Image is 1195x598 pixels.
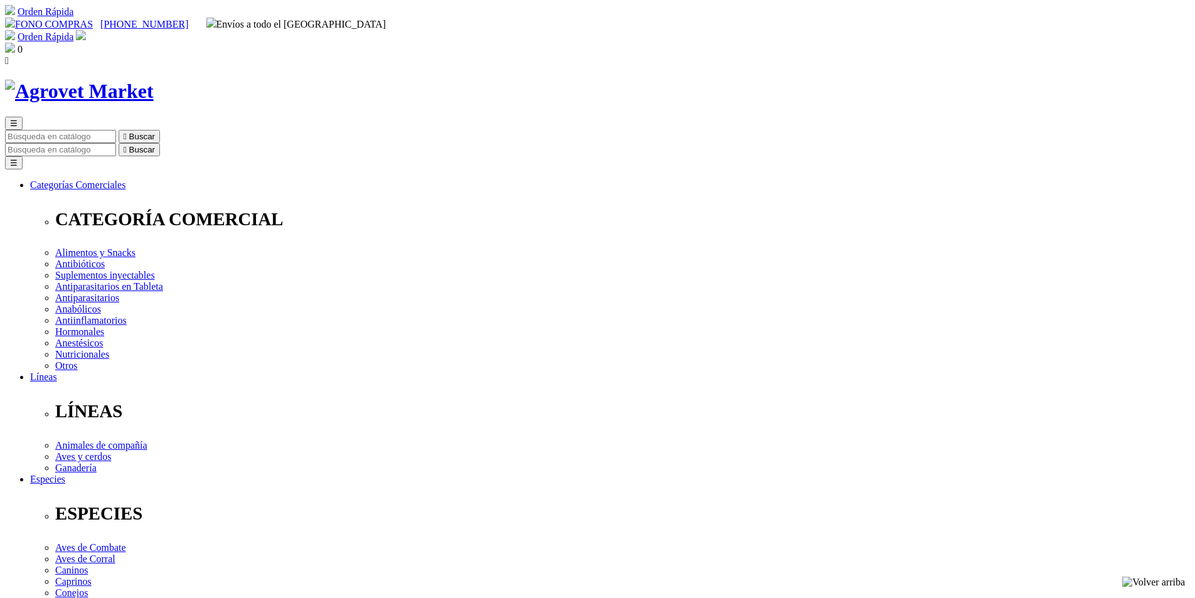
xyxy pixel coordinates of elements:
[119,130,160,143] button:  Buscar
[55,259,105,269] a: Antibióticos
[55,281,163,292] a: Antiparasitarios en Tableta
[55,440,147,451] a: Animales de compañía
[129,145,155,154] span: Buscar
[5,130,116,143] input: Buscar
[129,132,155,141] span: Buscar
[5,5,15,15] img: shopping-cart.svg
[55,349,109,360] a: Nutricionales
[30,474,65,484] a: Especies
[55,462,97,473] a: Ganadería
[18,31,73,42] a: Orden Rápida
[124,145,127,154] i: 
[55,565,88,575] a: Caninos
[18,44,23,55] span: 0
[100,19,188,29] a: [PHONE_NUMBER]
[30,179,125,190] a: Categorías Comerciales
[55,576,92,587] a: Caprinos
[55,247,135,258] a: Alimentos y Snacks
[5,19,93,29] a: FONO COMPRAS
[206,18,216,28] img: delivery-truck.svg
[55,304,101,314] a: Anabólicos
[5,80,154,103] img: Agrovet Market
[5,55,9,66] i: 
[5,18,15,28] img: phone.svg
[55,401,1190,422] p: LÍNEAS
[30,371,57,382] a: Líneas
[5,143,116,156] input: Buscar
[55,315,127,326] a: Antiinflamatorios
[10,119,18,128] span: ☰
[55,292,119,303] a: Antiparasitarios
[55,326,104,337] a: Hormonales
[55,451,111,462] a: Aves y cerdos
[55,270,155,280] a: Suplementos inyectables
[76,31,86,42] a: Acceda a su cuenta de cliente
[55,553,115,564] a: Aves de Corral
[55,360,78,371] a: Otros
[55,503,1190,524] p: ESPECIES
[206,19,386,29] span: Envíos a todo el [GEOGRAPHIC_DATA]
[55,587,88,598] a: Conejos
[76,30,86,40] img: user.svg
[55,338,103,348] a: Anestésicos
[55,209,1190,230] p: CATEGORÍA COMERCIAL
[5,30,15,40] img: shopping-cart.svg
[5,156,23,169] button: ☰
[5,43,15,53] img: shopping-bag.svg
[5,117,23,130] button: ☰
[124,132,127,141] i: 
[55,542,126,553] a: Aves de Combate
[18,6,73,17] a: Orden Rápida
[119,143,160,156] button:  Buscar
[1122,577,1185,588] img: Volver arriba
